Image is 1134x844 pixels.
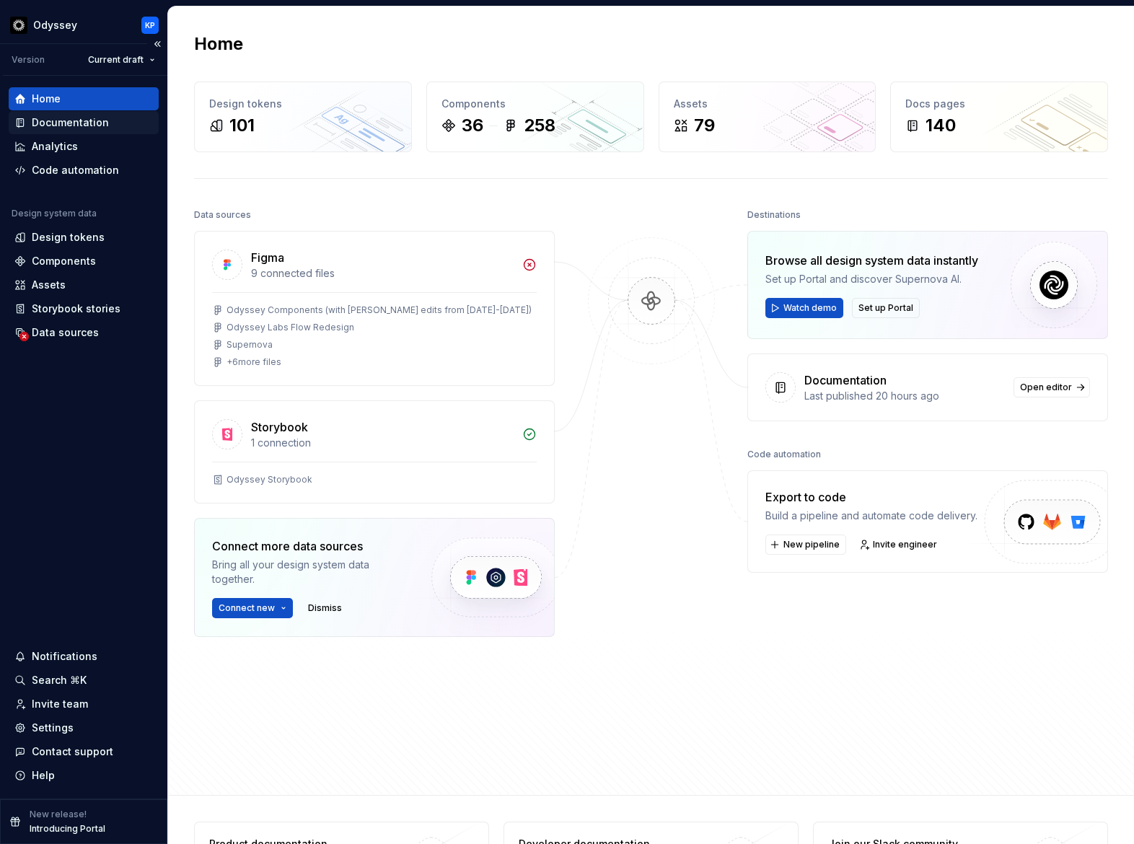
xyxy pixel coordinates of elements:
[441,97,629,111] div: Components
[9,159,159,182] a: Code automation
[9,111,159,134] a: Documentation
[659,82,876,152] a: Assets79
[251,266,514,281] div: 9 connected files
[194,400,555,504] a: Storybook1 connectionOdyssey Storybook
[10,17,27,34] img: c755af4b-9501-4838-9b3a-04de1099e264.png
[251,249,284,266] div: Figma
[30,809,87,820] p: New release!
[426,82,644,152] a: Components36258
[212,598,293,618] button: Connect new
[33,18,77,32] div: Odyssey
[308,602,342,614] span: Dismiss
[32,721,74,735] div: Settings
[194,32,243,56] h2: Home
[32,230,105,245] div: Design tokens
[905,97,1093,111] div: Docs pages
[804,389,1005,403] div: Last published 20 hours ago
[765,252,978,269] div: Browse all design system data instantly
[194,205,251,225] div: Data sources
[194,82,412,152] a: Design tokens101
[9,226,159,249] a: Design tokens
[9,273,159,296] a: Assets
[674,97,861,111] div: Assets
[747,444,821,465] div: Code automation
[32,278,66,292] div: Assets
[855,535,944,555] a: Invite engineer
[9,669,159,692] button: Search ⌘K
[32,697,88,711] div: Invite team
[194,231,555,386] a: Figma9 connected filesOdyssey Components (with [PERSON_NAME] edits from [DATE]-[DATE])Odyssey Lab...
[873,539,937,550] span: Invite engineer
[9,321,159,344] a: Data sources
[890,82,1108,152] a: Docs pages140
[3,9,164,40] button: OdysseyKP
[32,115,109,130] div: Documentation
[32,302,120,316] div: Storybook stories
[88,54,144,66] span: Current draft
[147,34,167,54] button: Collapse sidebar
[32,649,97,664] div: Notifications
[765,488,977,506] div: Export to code
[1020,382,1072,393] span: Open editor
[765,272,978,286] div: Set up Portal and discover Supernova AI.
[32,768,55,783] div: Help
[9,645,159,668] button: Notifications
[82,50,162,70] button: Current draft
[9,716,159,739] a: Settings
[694,114,715,137] div: 79
[765,509,977,523] div: Build a pipeline and automate code delivery.
[765,298,843,318] button: Watch demo
[783,539,840,550] span: New pipeline
[9,87,159,110] a: Home
[212,537,407,555] div: Connect more data sources
[30,823,105,835] p: Introducing Portal
[227,304,532,316] div: Odyssey Components (with [PERSON_NAME] edits from [DATE]-[DATE])
[12,208,97,219] div: Design system data
[251,436,514,450] div: 1 connection
[858,302,913,314] span: Set up Portal
[32,254,96,268] div: Components
[9,740,159,763] button: Contact support
[227,356,281,368] div: + 6 more files
[926,114,956,137] div: 140
[229,114,255,137] div: 101
[227,474,312,485] div: Odyssey Storybook
[9,250,159,273] a: Components
[219,602,275,614] span: Connect new
[212,558,407,586] div: Bring all your design system data together.
[302,598,348,618] button: Dismiss
[32,92,61,106] div: Home
[12,54,45,66] div: Version
[524,114,555,137] div: 258
[32,673,87,687] div: Search ⌘K
[1014,377,1090,397] a: Open editor
[145,19,155,31] div: KP
[9,764,159,787] button: Help
[32,744,113,759] div: Contact support
[209,97,397,111] div: Design tokens
[852,298,920,318] button: Set up Portal
[9,135,159,158] a: Analytics
[227,322,354,333] div: Odyssey Labs Flow Redesign
[783,302,837,314] span: Watch demo
[32,139,78,154] div: Analytics
[462,114,483,137] div: 36
[9,297,159,320] a: Storybook stories
[32,163,119,177] div: Code automation
[251,418,308,436] div: Storybook
[804,372,887,389] div: Documentation
[227,339,273,351] div: Supernova
[9,693,159,716] a: Invite team
[765,535,846,555] button: New pipeline
[747,205,801,225] div: Destinations
[32,325,99,340] div: Data sources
